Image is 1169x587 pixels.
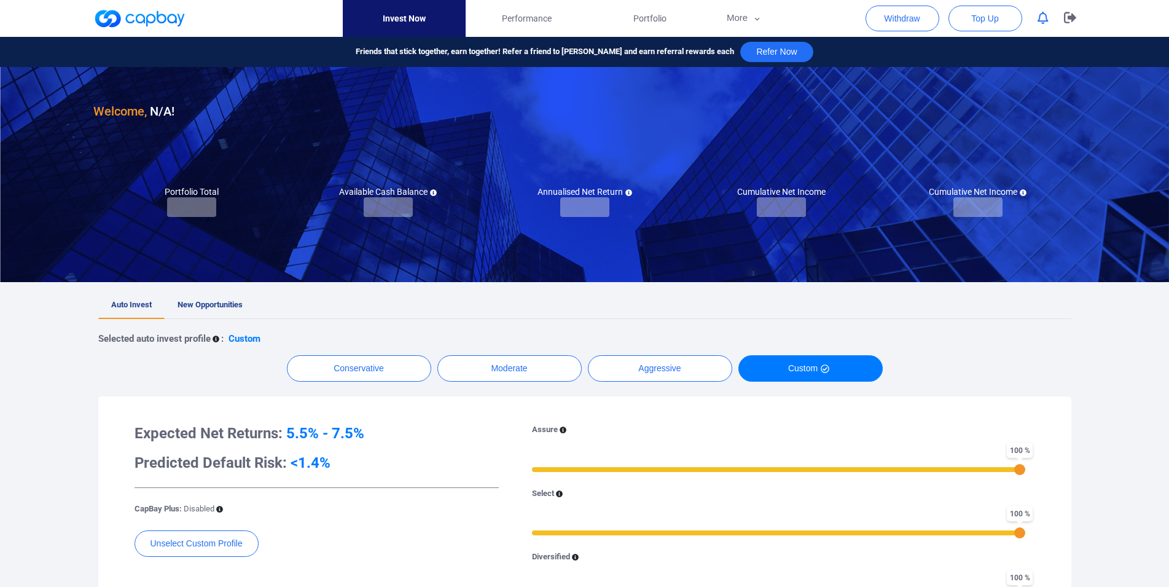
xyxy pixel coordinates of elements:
h5: Cumulative Net Income [737,186,826,197]
h3: N/A ! [93,101,174,121]
button: Unselect Custom Profile [135,530,259,557]
span: 5.5% - 7.5% [286,425,364,442]
span: Friends that stick together, earn together! Refer a friend to [PERSON_NAME] and earn referral rew... [356,45,734,58]
span: <1.4% [291,454,330,471]
span: Auto Invest [111,300,152,309]
p: Selected auto invest profile [98,331,211,346]
span: 100 % [1007,570,1033,585]
p: Diversified [532,551,570,564]
p: Custom [229,331,260,346]
span: 100 % [1007,443,1033,458]
span: Disabled [184,504,214,513]
button: Withdraw [866,6,939,31]
button: Aggressive [588,355,732,382]
h3: Predicted Default Risk: [135,453,499,473]
span: Welcome, [93,104,147,119]
h3: Expected Net Returns: [135,424,499,443]
span: New Opportunities [178,300,243,309]
button: Refer Now [740,42,813,62]
h5: Portfolio Total [165,186,219,197]
span: Portfolio [633,12,667,25]
h5: Cumulative Net Income [929,186,1026,197]
p: Assure [532,424,558,436]
span: 100 % [1007,506,1033,521]
button: Top Up [948,6,1022,31]
h5: Annualised Net Return [538,186,632,197]
p: CapBay Plus: [135,503,214,516]
button: Custom [738,355,883,382]
button: Moderate [437,355,582,382]
span: Top Up [971,12,998,25]
p: Select [532,487,554,500]
h5: Available Cash Balance [339,186,437,197]
p: : [221,331,224,346]
span: Performance [502,12,552,25]
button: Conservative [287,355,431,382]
